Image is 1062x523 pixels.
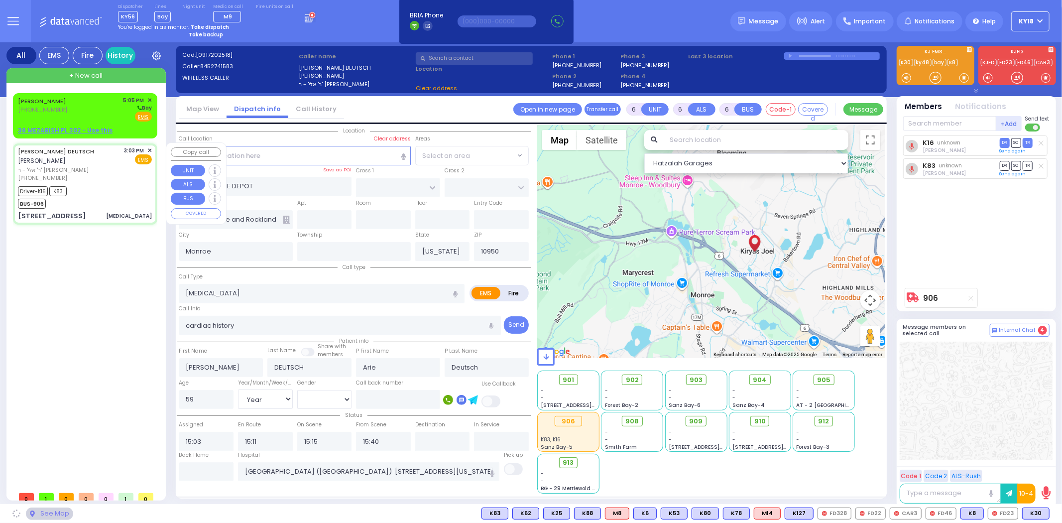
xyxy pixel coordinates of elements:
[996,116,1022,131] button: +Add
[481,508,508,520] div: BLS
[18,211,86,221] div: [STREET_ADDRESS]
[171,208,221,219] button: COVERED
[18,186,48,196] span: Driver-K16
[915,17,954,26] span: Notifications
[732,443,826,451] span: [STREET_ADDRESS][PERSON_NAME]
[18,126,113,134] u: 36 MEZABISH PL 302 - Use this
[605,436,608,443] span: -
[512,508,539,520] div: K62
[669,394,672,401] span: -
[605,428,608,436] span: -
[1000,161,1010,170] span: DR
[797,394,800,401] span: -
[924,294,939,302] a: 906
[754,416,766,426] span: 910
[843,103,883,116] button: Message
[797,428,800,436] span: -
[797,443,830,451] span: Forest Bay-3
[663,130,848,150] input: Search location
[540,345,573,358] a: Open this area in Google Maps (opens a new window)
[1011,11,1050,31] button: KY18
[605,387,608,394] span: -
[899,59,913,66] a: K30
[923,162,936,169] a: K83
[338,127,370,134] span: Location
[732,387,735,394] span: -
[340,411,367,419] span: Status
[18,106,67,114] span: [PHONE_NUMBER]
[458,15,536,27] input: (000)000-00000
[474,421,499,429] label: In Service
[563,458,574,468] span: 913
[1025,115,1050,123] span: Send text
[817,375,830,385] span: 905
[1019,17,1034,26] span: KY18
[555,416,582,427] div: 906
[1022,508,1050,520] div: BLS
[860,326,880,346] button: Drag Pegman onto the map to open Street View
[474,199,502,207] label: Entry Code
[154,11,171,22] span: Bay
[1000,171,1026,177] a: Send again
[1017,484,1036,504] button: 10-4
[738,17,745,25] img: message.svg
[938,139,961,146] span: unknown
[416,65,549,73] label: Location
[552,52,617,61] span: Phone 1
[960,508,984,520] div: K8
[318,343,346,350] small: Share with
[903,116,996,131] input: Search member
[422,151,470,161] span: Select an area
[785,508,814,520] div: K127
[179,305,201,313] label: Call Info
[504,451,523,459] label: Pick up
[543,508,570,520] div: BLS
[552,81,601,89] label: [PHONE_NUMBER]
[182,4,205,10] label: Night unit
[238,462,499,481] input: Search hospital
[960,508,984,520] div: BLS
[79,493,94,501] span: 0
[415,135,430,143] label: Areas
[445,167,465,175] label: Cross 2
[1022,508,1050,520] div: K30
[73,47,103,64] div: Fire
[318,351,343,358] span: members
[818,508,851,520] div: FD328
[860,130,880,150] button: Toggle fullscreen view
[69,71,103,81] span: + New call
[238,451,260,459] label: Hospital
[256,4,293,10] label: Fire units on call
[669,401,701,409] span: Sanz Bay-6
[26,508,73,520] div: See map
[950,470,982,482] button: ALS-Rush
[179,135,213,143] label: Call Location
[18,156,66,165] span: [PERSON_NAME]
[323,166,352,173] label: Save as POI
[182,74,296,82] label: WIRELESS CALLER
[147,96,152,105] span: ✕
[577,130,626,150] button: Show satellite imagery
[124,147,144,154] span: 3:03 PM
[147,146,152,155] span: ✕
[1025,123,1041,132] label: Turn off text
[692,508,719,520] div: BLS
[171,147,221,157] button: Copy call
[900,470,922,482] button: Code 1
[118,11,138,22] span: KY56
[894,511,899,516] img: red-radio-icon.svg
[982,17,996,26] span: Help
[227,104,288,114] a: Dispatch info
[1023,161,1033,170] span: TR
[541,477,544,485] span: -
[416,52,533,65] input: Search a contact
[620,61,670,69] label: [PHONE_NUMBER]
[1038,326,1047,335] span: 4
[890,508,922,520] div: CAR3
[541,394,544,401] span: -
[416,84,457,92] span: Clear address
[356,167,374,175] label: Cross 1
[288,104,344,114] a: Call History
[179,347,208,355] label: First Name
[106,47,135,64] a: History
